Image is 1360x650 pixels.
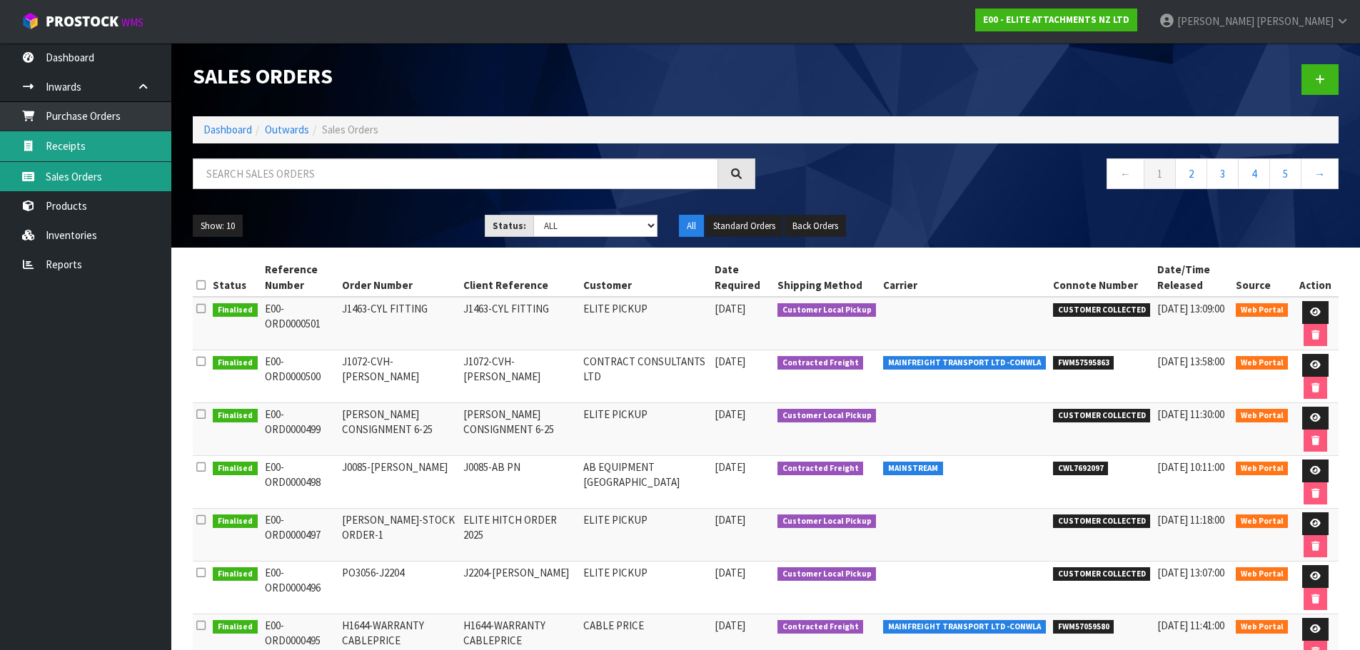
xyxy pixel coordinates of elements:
th: Date/Time Released [1154,258,1231,297]
td: ELITE PICKUP [580,297,711,350]
strong: Status: [493,220,526,232]
strong: E00 - ELITE ATTACHMENTS NZ LTD [983,14,1129,26]
th: Shipping Method [774,258,880,297]
span: Customer Local Pickup [777,567,877,582]
td: J1072-CVH-[PERSON_NAME] [460,350,579,403]
td: E00-ORD0000496 [261,562,338,614]
span: [DATE] 13:09:00 [1157,302,1224,315]
td: [PERSON_NAME] CONSIGNMENT 6-25 [338,403,460,456]
span: Web Portal [1236,514,1289,529]
span: MAINFREIGHT TRANSPORT LTD -CONWLA [883,356,1046,370]
td: ELITE HITCH ORDER 2025 [460,509,579,562]
th: Status [209,258,261,297]
span: Contracted Freight [777,462,864,476]
span: Web Portal [1236,462,1289,476]
td: PO3056-J2204 [338,562,460,614]
th: Client Reference [460,258,579,297]
span: Web Portal [1236,356,1289,370]
span: Web Portal [1236,567,1289,582]
span: Finalised [213,567,258,582]
span: Finalised [213,514,258,529]
span: [DATE] [715,302,745,315]
a: Outwards [265,123,309,136]
td: E00-ORD0000500 [261,350,338,403]
span: [DATE] [715,460,745,474]
span: [DATE] 11:30:00 [1157,407,1224,421]
td: E00-ORD0000497 [261,509,338,562]
span: CUSTOMER COLLECTED [1053,303,1151,318]
th: Carrier [880,258,1049,297]
span: [DATE] [715,355,745,368]
th: Connote Number [1049,258,1154,297]
td: J2204-[PERSON_NAME] [460,562,579,614]
th: Order Number [338,258,460,297]
td: ELITE PICKUP [580,403,711,456]
td: [PERSON_NAME] CONSIGNMENT 6-25 [460,403,579,456]
span: MAINSTREAM [883,462,943,476]
span: CWL7692097 [1053,462,1109,476]
a: 1 [1144,158,1176,189]
img: cube-alt.png [21,12,39,30]
td: CONTRACT CONSULTANTS LTD [580,350,711,403]
span: CUSTOMER COLLECTED [1053,567,1151,582]
span: [DATE] 10:11:00 [1157,460,1224,474]
span: Web Portal [1236,409,1289,423]
td: E00-ORD0000501 [261,297,338,350]
td: ELITE PICKUP [580,562,711,614]
small: WMS [121,16,143,29]
button: Back Orders [785,215,846,238]
td: J1463-CYL FITTING [460,297,579,350]
a: → [1301,158,1339,189]
button: Show: 10 [193,215,243,238]
span: [DATE] [715,566,745,579]
th: Action [1291,258,1339,297]
a: ← [1107,158,1144,189]
a: 3 [1207,158,1239,189]
td: E00-ORD0000498 [261,456,338,509]
span: Customer Local Pickup [777,409,877,423]
span: Customer Local Pickup [777,514,877,529]
span: [DATE] [715,407,745,421]
h1: Sales Orders [193,64,755,88]
a: 4 [1238,158,1270,189]
td: ELITE PICKUP [580,509,711,562]
span: [DATE] [715,619,745,632]
span: Finalised [213,462,258,476]
nav: Page navigation [777,158,1339,193]
a: 2 [1175,158,1207,189]
span: Sales Orders [322,123,378,136]
span: Finalised [213,620,258,634]
td: J1072-CVH-[PERSON_NAME] [338,350,460,403]
span: CUSTOMER COLLECTED [1053,514,1151,529]
input: Search sales orders [193,158,718,189]
span: [DATE] 11:41:00 [1157,619,1224,632]
span: [DATE] 13:07:00 [1157,566,1224,579]
span: FWM57059580 [1053,620,1114,634]
span: ProStock [46,12,119,31]
span: CUSTOMER COLLECTED [1053,409,1151,423]
button: All [679,215,704,238]
th: Customer [580,258,711,297]
td: J0085-AB PN [460,456,579,509]
td: J1463-CYL FITTING [338,297,460,350]
span: Finalised [213,409,258,423]
span: Finalised [213,303,258,318]
span: [PERSON_NAME] [1177,14,1254,28]
a: 5 [1269,158,1301,189]
span: Finalised [213,356,258,370]
th: Source [1232,258,1292,297]
td: E00-ORD0000499 [261,403,338,456]
a: Dashboard [203,123,252,136]
th: Date Required [711,258,774,297]
th: Reference Number [261,258,338,297]
span: [DATE] 11:18:00 [1157,513,1224,527]
span: Contracted Freight [777,620,864,634]
span: Customer Local Pickup [777,303,877,318]
button: Standard Orders [705,215,783,238]
span: FWM57595863 [1053,356,1114,370]
td: AB EQUIPMENT [GEOGRAPHIC_DATA] [580,456,711,509]
span: Contracted Freight [777,356,864,370]
td: [PERSON_NAME]-STOCK ORDER-1 [338,509,460,562]
span: [DATE] [715,513,745,527]
span: MAINFREIGHT TRANSPORT LTD -CONWLA [883,620,1046,634]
